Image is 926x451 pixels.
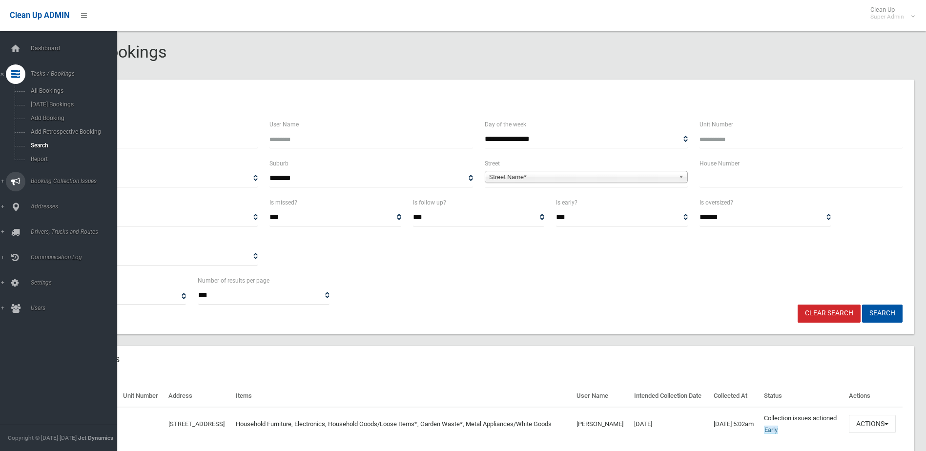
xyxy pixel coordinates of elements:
td: [DATE] [630,407,709,441]
td: [DATE] 5:02am [710,407,760,441]
span: Addresses [28,203,124,210]
label: Unit Number [700,119,733,130]
span: Early [764,426,778,434]
a: Clear Search [798,305,861,323]
span: Add Retrospective Booking [28,128,116,135]
span: Communication Log [28,254,124,261]
th: Intended Collection Date [630,385,709,407]
small: Super Admin [870,13,904,20]
span: Settings [28,279,124,286]
label: Number of results per page [198,275,269,286]
span: Add Booking [28,115,116,122]
span: Clean Up ADMIN [10,11,69,20]
span: Users [28,305,124,311]
span: Clean Up [865,6,914,20]
label: User Name [269,119,299,130]
span: Dashboard [28,45,124,52]
label: Suburb [269,158,288,169]
td: [PERSON_NAME] [573,407,630,441]
label: Street [485,158,500,169]
td: Collection issues actioned [760,407,845,441]
th: Address [165,385,232,407]
th: Status [760,385,845,407]
label: Day of the week [485,119,526,130]
label: Is early? [556,197,577,208]
td: Household Furniture, Electronics, Household Goods/Loose Items*, Garden Waste*, Metal Appliances/W... [232,407,573,441]
strong: Jet Dynamics [78,434,113,441]
label: Is oversized? [700,197,733,208]
span: Street Name* [489,171,675,183]
a: [STREET_ADDRESS] [168,420,225,428]
span: All Bookings [28,87,116,94]
span: Booking Collection Issues [28,178,124,184]
span: Report [28,156,116,163]
th: Unit Number [119,385,165,407]
span: Search [28,142,116,149]
label: Is missed? [269,197,297,208]
span: Copyright © [DATE]-[DATE] [8,434,77,441]
th: Actions [845,385,903,407]
span: [DATE] Bookings [28,101,116,108]
button: Search [862,305,903,323]
span: Drivers, Trucks and Routes [28,228,124,235]
label: Is follow up? [413,197,446,208]
th: Collected At [710,385,760,407]
label: House Number [700,158,740,169]
span: Tasks / Bookings [28,70,124,77]
th: Items [232,385,573,407]
th: User Name [573,385,630,407]
button: Actions [849,415,896,433]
